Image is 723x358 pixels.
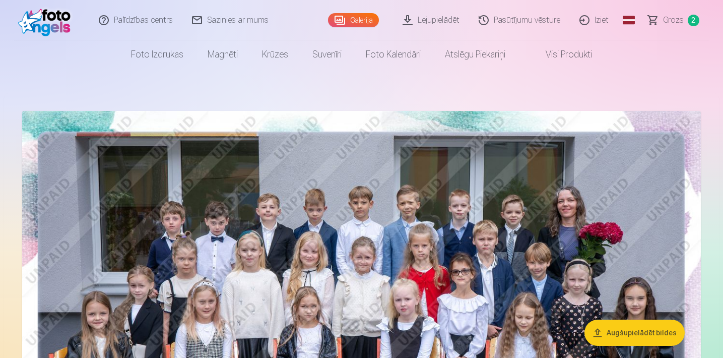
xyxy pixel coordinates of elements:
span: 2 [688,15,699,26]
button: Augšupielādēt bildes [584,320,685,346]
a: Visi produkti [517,40,604,69]
a: Foto kalendāri [354,40,433,69]
a: Foto izdrukas [119,40,195,69]
img: /fa3 [18,4,76,36]
a: Krūzes [250,40,300,69]
span: Grozs [663,14,684,26]
a: Atslēgu piekariņi [433,40,517,69]
a: Galerija [328,13,379,27]
a: Suvenīri [300,40,354,69]
a: Magnēti [195,40,250,69]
